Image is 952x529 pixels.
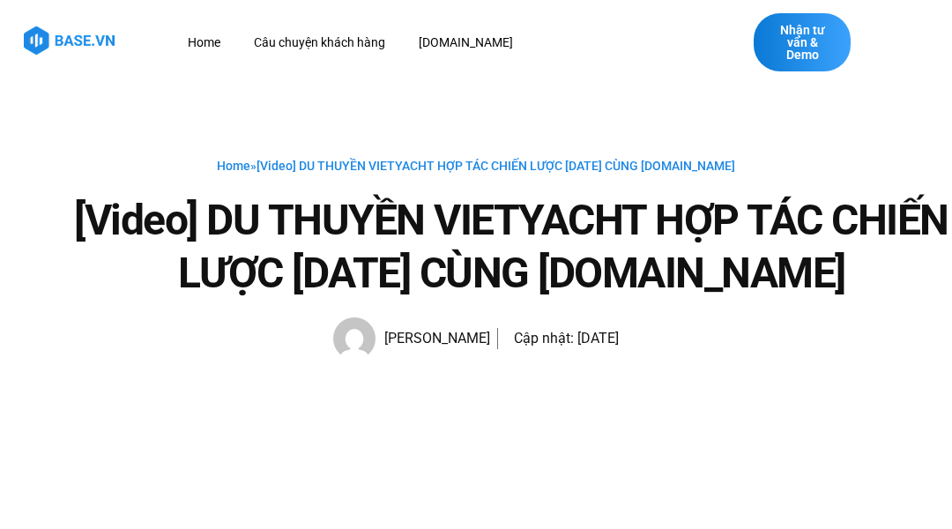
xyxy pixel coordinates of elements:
time: [DATE] [577,330,619,346]
a: Câu chuyện khách hàng [241,26,398,59]
span: Cập nhật: [514,330,574,346]
span: » [217,159,735,173]
a: [DOMAIN_NAME] [405,26,526,59]
span: [Video] DU THUYỀN VIETYACHT HỢP TÁC CHIẾN LƯỢC [DATE] CÙNG [DOMAIN_NAME] [257,159,735,173]
a: Home [175,26,234,59]
img: Picture of Hạnh Hoàng [333,317,376,360]
span: Nhận tư vấn & Demo [771,24,833,61]
a: Picture of Hạnh Hoàng [PERSON_NAME] [333,317,490,360]
a: Home [217,159,250,173]
h1: [Video] DU THUYỀN VIETYACHT HỢP TÁC CHIẾN LƯỢC [DATE] CÙNG [DOMAIN_NAME] [71,194,952,300]
a: Nhận tư vấn & Demo [754,13,851,71]
span: [PERSON_NAME] [376,326,490,351]
nav: Menu [175,26,678,59]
